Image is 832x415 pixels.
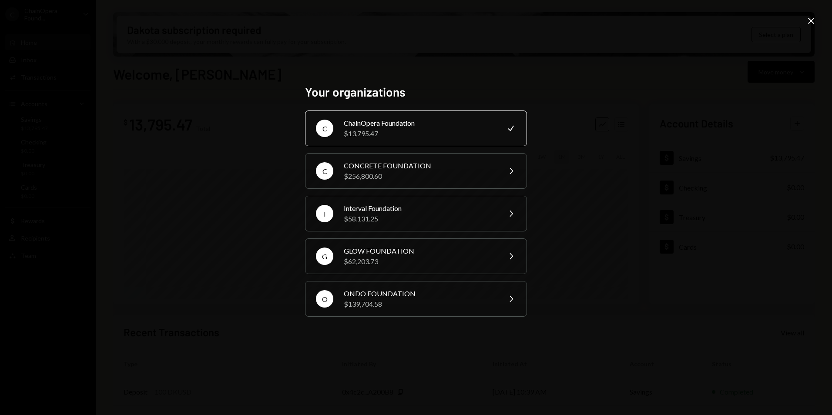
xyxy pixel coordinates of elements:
div: CONCRETE FOUNDATION [344,161,495,171]
div: GLOW FOUNDATION [344,246,495,256]
div: G [316,248,333,265]
button: GGLOW FOUNDATION$62,203.73 [305,238,527,274]
div: C [316,120,333,137]
button: IInterval Foundation$58,131.25 [305,196,527,231]
div: $58,131.25 [344,214,495,224]
div: Interval Foundation [344,203,495,214]
div: ONDO FOUNDATION [344,288,495,299]
div: $139,704.58 [344,299,495,309]
div: C [316,162,333,180]
div: I [316,205,333,222]
div: ChainOpera Foundation [344,118,495,128]
button: CCONCRETE FOUNDATION$256,800.60 [305,153,527,189]
h2: Your organizations [305,84,527,100]
div: $256,800.60 [344,171,495,181]
div: $13,795.47 [344,128,495,139]
div: O [316,290,333,308]
button: OONDO FOUNDATION$139,704.58 [305,281,527,317]
div: $62,203.73 [344,256,495,267]
button: CChainOpera Foundation$13,795.47 [305,110,527,146]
